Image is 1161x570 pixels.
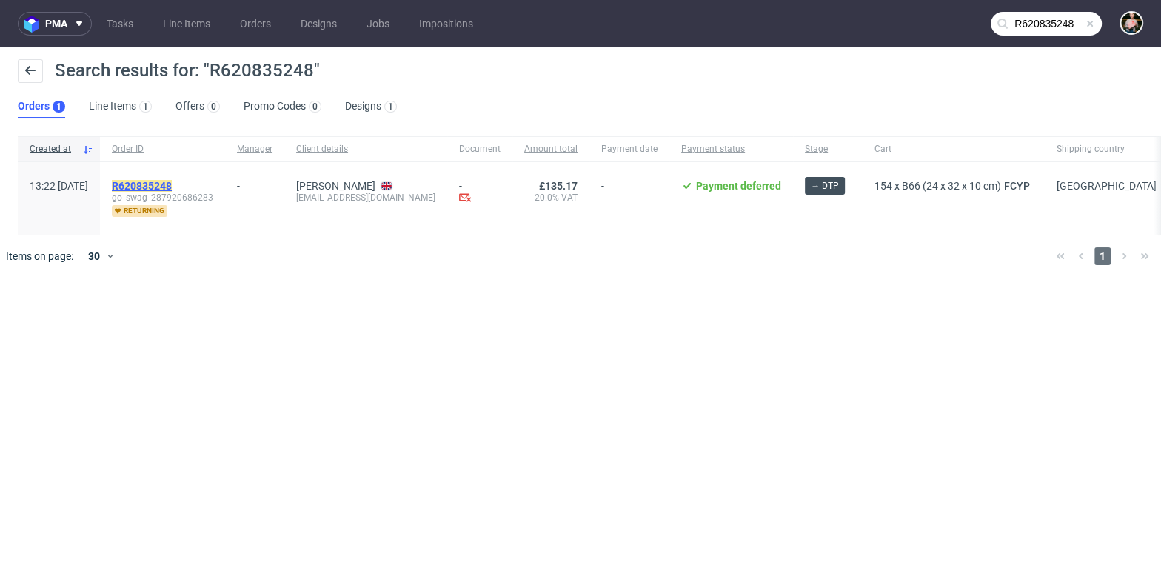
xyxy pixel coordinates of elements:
span: £135.17 [539,180,578,192]
span: returning [112,205,167,217]
span: → DTP [811,179,839,192]
div: 1 [143,101,148,112]
span: Created at [30,143,76,155]
a: Offers0 [175,95,220,118]
div: - [459,180,501,206]
span: Shipping country [1057,143,1157,155]
div: [EMAIL_ADDRESS][DOMAIN_NAME] [296,192,435,204]
div: 0 [211,101,216,112]
a: FCYP [1001,180,1033,192]
a: Line Items1 [89,95,152,118]
span: [GEOGRAPHIC_DATA] [1057,180,1157,192]
span: Order ID [112,143,213,155]
span: 20.0% VAT [524,192,578,204]
span: Payment deferred [696,180,781,192]
span: Document [459,143,501,155]
span: Cart [874,143,1033,155]
span: go_swag_287920686283 [112,192,213,204]
a: [PERSON_NAME] [296,180,375,192]
span: Items on page: [6,249,73,264]
div: x [874,180,1033,192]
a: Jobs [358,12,398,36]
a: Promo Codes0 [244,95,321,118]
span: Payment status [681,143,781,155]
span: Payment date [601,143,658,155]
div: 30 [79,246,106,266]
span: 154 [874,180,892,192]
a: Orders [231,12,280,36]
img: Marta Tomaszewska [1121,13,1142,33]
mark: R620835248 [112,180,172,192]
div: 1 [388,101,393,112]
a: Designs1 [345,95,397,118]
div: 1 [56,101,61,112]
a: Impositions [410,12,482,36]
span: Search results for: "R620835248" [55,60,320,81]
img: logo [24,16,45,33]
span: Stage [805,143,851,155]
span: Client details [296,143,435,155]
div: - [237,174,272,192]
a: Orders1 [18,95,65,118]
button: pma [18,12,92,36]
span: Amount total [524,143,578,155]
span: Manager [237,143,272,155]
span: pma [45,19,67,29]
span: - [601,180,658,217]
a: Tasks [98,12,142,36]
span: B66 (24 x 32 x 10 cm) [902,180,1001,192]
a: R620835248 [112,180,175,192]
span: 13:22 [DATE] [30,180,88,192]
a: Line Items [154,12,219,36]
div: 0 [312,101,318,112]
span: 1 [1094,247,1111,265]
a: Designs [292,12,346,36]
